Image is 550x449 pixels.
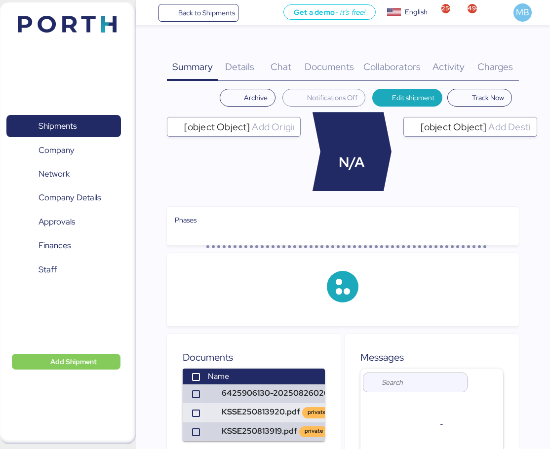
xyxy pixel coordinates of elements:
button: Track Now [447,89,512,107]
td: KSSE250813920.pdf [204,403,399,422]
div: private [308,408,326,416]
span: Network [39,167,70,181]
a: Staff [6,259,121,281]
span: MB [516,6,529,19]
span: Charges [477,60,513,73]
span: [object Object] [421,122,487,131]
span: Edit shipment [392,92,434,104]
a: Company Details [6,187,121,209]
input: [object Object] [250,121,296,133]
span: Track Now [472,92,504,104]
span: Staff [39,262,57,277]
a: Network [6,163,121,186]
span: Back to Shipments [178,7,235,19]
span: Add Shipment [50,356,97,368]
button: Notifications Off [282,89,365,107]
input: [object Object] [486,121,532,133]
span: Chat [271,60,291,73]
button: Archive [220,89,276,107]
button: Add Shipment [12,354,120,370]
td: KSSE250813919.pdf [204,422,399,441]
span: Summary [172,60,213,73]
input: Search [382,373,462,392]
a: Approvals [6,211,121,233]
span: Company [39,143,75,157]
td: 6425906130-20250826020523.pdf [204,384,399,403]
span: Company Details [39,190,101,205]
button: Edit shipment [372,89,443,107]
span: [object Object] [184,122,250,131]
div: Messages [360,350,503,365]
span: Finances [39,238,71,253]
a: Back to Shipments [158,4,239,22]
span: Archive [244,92,268,104]
span: Notifications Off [307,92,357,104]
span: N/A [339,152,365,173]
div: Documents [183,350,325,365]
span: Details [225,60,254,73]
a: Shipments [6,115,121,138]
span: Shipments [39,119,77,133]
span: Activity [432,60,465,73]
div: English [405,7,428,17]
span: Documents [305,60,354,73]
span: Name [208,371,229,381]
a: Company [6,139,121,161]
span: Collaborators [363,60,421,73]
div: private [305,427,323,435]
a: Finances [6,234,121,257]
button: Menu [142,4,158,21]
span: Approvals [39,215,75,229]
div: Phases [175,215,511,225]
